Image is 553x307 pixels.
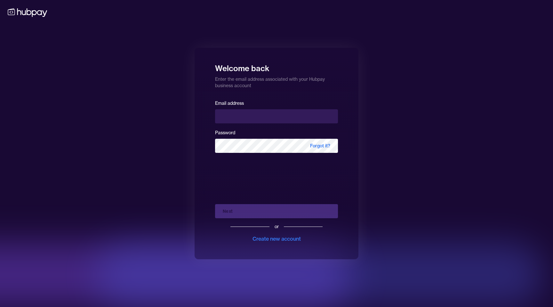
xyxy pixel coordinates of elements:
span: Forgot it? [302,139,338,153]
label: Email address [215,100,244,106]
div: or [275,223,279,230]
h1: Welcome back [215,59,338,73]
p: Enter the email address associated with your Hubpay business account [215,73,338,89]
div: Create new account [252,235,301,243]
label: Password [215,130,235,136]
